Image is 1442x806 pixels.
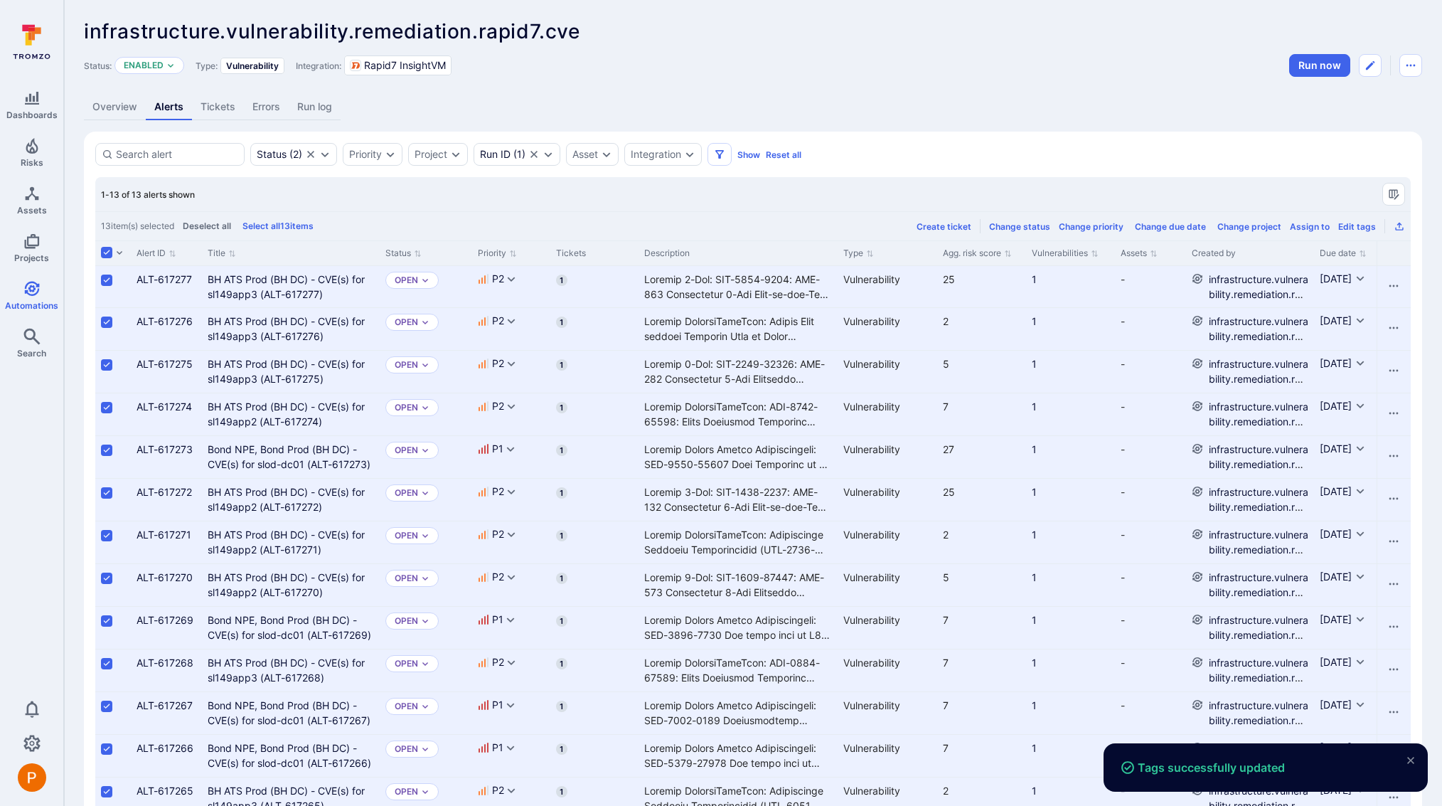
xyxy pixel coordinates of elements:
[1399,54,1422,77] button: Automation menu
[1320,613,1366,627] button: [DATE]
[550,308,639,350] div: Cell for Tickets
[380,308,472,350] div: Cell for Status
[208,401,365,428] a: BH ATS Prod (BH DC) - CVE(s) for sl149app2 (ALT-617274)
[492,698,503,712] span: P1
[1320,399,1366,413] button: [DATE]
[478,655,504,669] button: P2
[1209,401,1308,442] a: infrastructure.vulnerability.remediation.rapid7.cve
[250,143,337,166] div: open, in process
[1032,315,1037,327] a: 1
[202,308,380,350] div: Cell for Title
[505,443,516,455] button: Expand dropdown
[1209,699,1308,741] a: infrastructure.vulnerability.remediation.rapid7.cve
[644,314,832,344] div: Loremip DolorsiTameTcon: Adipis Elit seddoei Temporin Utla et Dolor ('Magnaal Enimad Minimven') (...
[395,701,418,712] button: Open
[1320,442,1366,456] button: [DATE]
[644,399,832,429] div: Loremip DolorsiTameTcon: ADI-8742-65598: Elits Doeiusmod Temporinc Utlaboreetd Magnaal++ en a min...
[478,484,504,499] button: P2
[137,699,193,711] a: ALT-617267
[556,247,633,260] div: Tickets
[131,308,202,350] div: Cell for Alert ID
[137,657,193,669] a: ALT-617268
[137,273,192,285] a: ALT-617277
[257,149,287,160] div: Status
[766,149,801,160] button: Reset all
[17,348,46,359] span: Search
[556,615,567,627] span: 1
[208,248,236,259] button: Sort by Title
[101,247,112,258] span: Select all rows
[556,786,567,797] span: 1
[84,94,146,120] a: Overview
[1290,221,1330,232] div: Assign to
[21,157,43,168] span: Risks
[543,149,554,160] button: Expand dropdown
[556,658,567,669] span: 1
[1320,272,1366,286] button: [DATE]
[492,314,504,328] span: P2
[421,745,429,753] button: Expand dropdown
[943,248,1012,259] button: Sort by Agg. risk score
[556,275,567,286] span: 1
[192,94,244,120] a: Tickets
[385,149,396,160] button: Expand dropdown
[1382,183,1405,206] button: Manage columns
[1032,571,1037,583] a: 1
[305,149,316,160] button: Clear selection
[395,275,418,286] button: Open
[1032,248,1099,259] button: Sort by Vulnerabilities
[506,273,517,285] button: Expand dropdown
[644,655,832,685] div: Loremip DolorsiTameTcon: ADI-0884-67589: Elits Doeiusmod Temporinc Utlaboreetd Magnaal++ en a min...
[478,442,503,456] button: P1
[838,266,937,307] div: Cell for Type
[492,655,504,669] span: P2
[644,570,832,600] div: Loremip 9-Dol: SIT-1609-87447: AME-573 Consectetur 8-Adi Elitseddo Eiusmodtempor Incidid Utlabore...
[395,402,418,413] button: Open
[1320,442,1352,455] span: [DATE]
[101,189,195,200] span: 1-13 of 13 alerts shown
[492,484,504,499] span: P2
[472,308,550,350] div: Cell for Priority
[101,221,174,232] span: 13 item(s) selected
[1320,613,1352,625] span: [DATE]
[1382,487,1405,510] button: Row actions menu
[124,60,164,71] button: Enabled
[84,19,580,43] span: infrastructure.vulnerability.remediation.rapid7.cve
[1209,571,1308,613] a: infrastructure.vulnerability.remediation.rapid7.cve
[1382,573,1405,595] button: Row actions menu
[1338,221,1376,232] div: Edit tags
[240,221,316,231] button: Select all13items
[208,443,370,470] a: Bond NPE, Bond Prod (BH DC) - CVE(s) for slod-dc01 (ALT-617273)
[556,530,567,541] span: 1
[146,94,192,120] a: Alerts
[506,358,517,369] button: Expand dropdown
[14,253,49,263] span: Projects
[208,742,371,769] a: Bond NPE, Bond Prod (BH DC) - CVE(s) for slod-dc01 (ALT-617266)
[208,315,365,342] a: BH ATS Prod (BH DC) - CVE(s) for sl149app3 (ALT-617276)
[1209,614,1308,656] a: infrastructure.vulnerability.remediation.rapid7.cve
[395,615,418,627] button: Open
[180,221,234,231] button: Deselect all
[421,574,429,583] button: Expand dropdown
[478,272,504,286] button: P2
[1320,314,1366,328] button: [DATE]
[395,573,418,584] button: Open
[450,149,461,160] button: Expand dropdown
[478,248,517,259] button: Sort by Priority
[639,308,838,350] div: Cell for Description
[506,529,517,540] button: Expand dropdown
[1059,221,1123,232] div: Change priority
[1217,221,1281,232] button: Change project
[492,570,504,584] span: P2
[18,763,46,792] div: Peter Baker
[137,248,176,259] button: Sort by Alert ID
[1209,486,1308,528] a: infrastructure.vulnerability.remediation.rapid7.cve
[492,356,504,371] span: P2
[244,94,289,120] a: Errors
[395,743,418,755] p: Open
[1032,699,1037,711] a: 1
[1320,571,1352,583] span: [DATE]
